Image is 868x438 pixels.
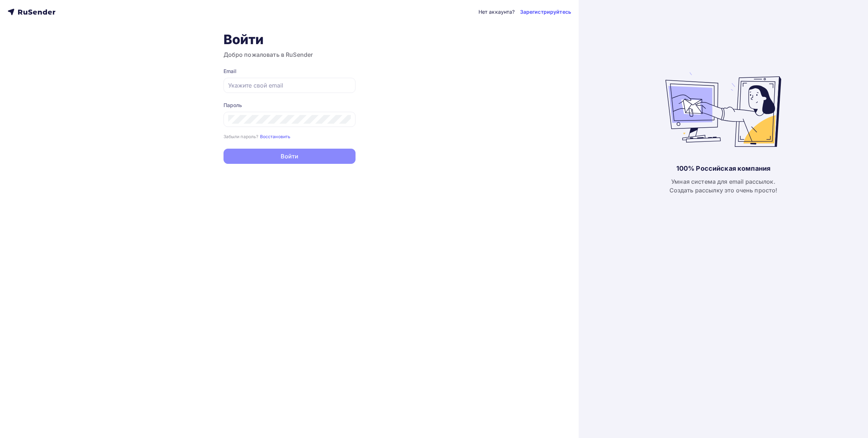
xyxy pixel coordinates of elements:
[224,134,259,139] small: Забыли пароль?
[520,8,571,16] a: Зарегистрируйтесь
[228,81,351,90] input: Укажите свой email
[260,133,291,139] a: Восстановить
[224,31,356,47] h1: Войти
[224,102,356,109] div: Пароль
[478,8,515,16] div: Нет аккаунта?
[669,177,778,195] div: Умная система для email рассылок. Создать рассылку это очень просто!
[676,164,770,173] div: 100% Российская компания
[260,134,291,139] small: Восстановить
[224,68,356,75] div: Email
[224,149,356,164] button: Войти
[224,50,356,59] h3: Добро пожаловать в RuSender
